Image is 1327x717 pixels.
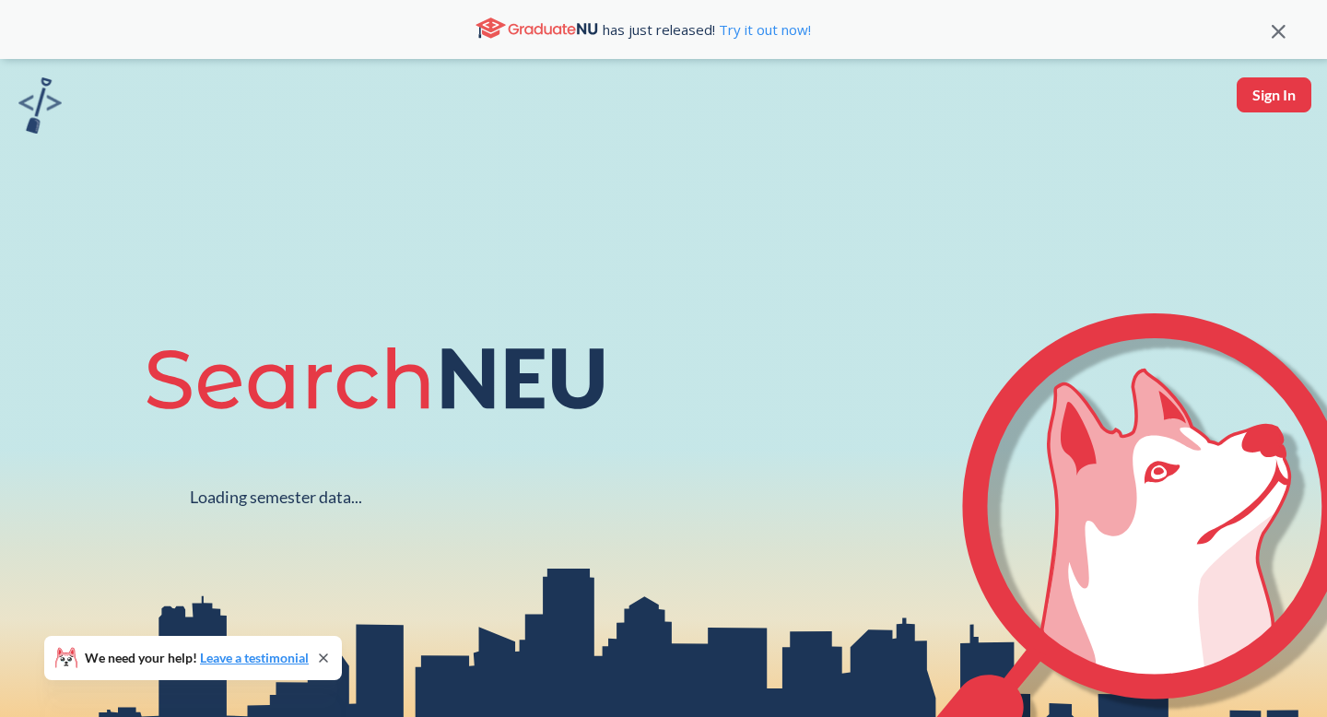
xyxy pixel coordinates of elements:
[190,487,362,508] div: Loading semester data...
[200,650,309,665] a: Leave a testimonial
[18,77,62,139] a: sandbox logo
[1237,77,1311,112] button: Sign In
[85,652,309,664] span: We need your help!
[18,77,62,134] img: sandbox logo
[715,20,811,39] a: Try it out now!
[603,19,811,40] span: has just released!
